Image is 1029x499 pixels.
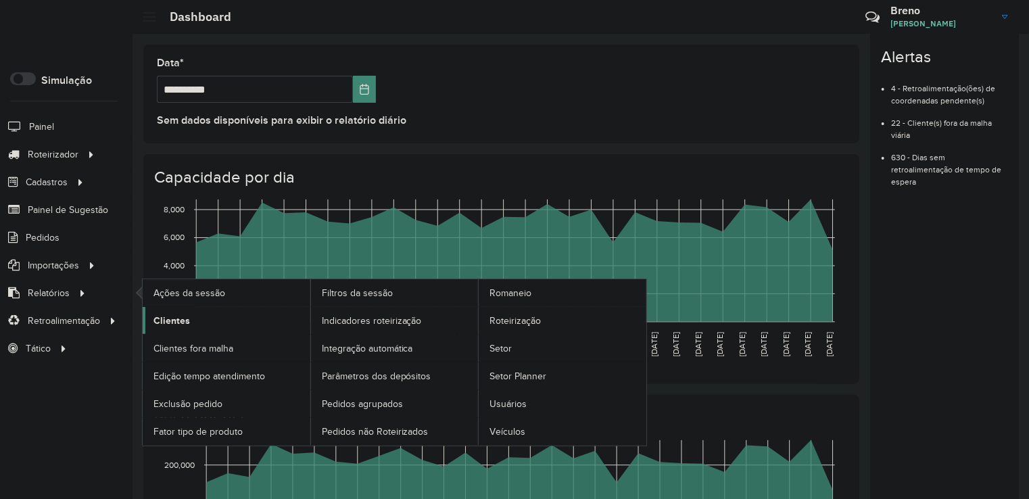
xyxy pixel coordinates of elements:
span: Pedidos agrupados [322,397,403,411]
span: Veículos [489,425,525,439]
span: Usuários [489,397,527,411]
a: Setor [479,335,646,362]
text: [DATE] [759,332,768,356]
a: Setor Planner [479,362,646,389]
span: Romaneio [489,286,531,300]
span: Pedidos [26,231,59,245]
li: 22 - Cliente(s) fora da malha viária [891,107,1008,141]
h4: Capacidade por dia [154,168,846,187]
text: 4,000 [164,261,185,270]
span: [PERSON_NAME] [890,18,992,30]
text: [DATE] [715,332,724,356]
span: Tático [26,341,51,356]
button: Choose Date [353,76,376,103]
span: Clientes [153,314,190,328]
span: Painel [29,120,54,134]
text: [DATE] [671,332,680,356]
text: [DATE] [825,332,834,356]
a: Pedidos não Roteirizados [311,418,479,445]
span: Relatórios [28,286,70,300]
span: Edição tempo atendimento [153,369,265,383]
span: Retroalimentação [28,314,100,328]
text: [DATE] [738,332,746,356]
span: Importações [28,258,79,272]
span: Cadastros [26,175,68,189]
a: Veículos [479,418,646,445]
span: Integração automática [322,341,413,356]
text: [DATE] [803,332,812,356]
span: Filtros da sessão [322,286,393,300]
li: 630 - Dias sem retroalimentação de tempo de espera [891,141,1008,188]
span: Pedidos não Roteirizados [322,425,429,439]
a: Contato Rápido [858,3,887,32]
span: Setor Planner [489,369,546,383]
text: 6,000 [164,233,185,241]
a: Fator tipo de produto [143,418,310,445]
span: Roteirizador [28,147,78,162]
label: Sem dados disponíveis para exibir o relatório diário [157,112,406,128]
a: Filtros da sessão [311,279,479,306]
span: Parâmetros dos depósitos [322,369,431,383]
span: Roteirização [489,314,541,328]
a: Roteirização [479,307,646,334]
a: Exclusão pedido [143,390,310,417]
text: [DATE] [782,332,790,356]
span: Exclusão pedido [153,397,222,411]
a: Ações da sessão [143,279,310,306]
text: [DATE] [694,332,702,356]
text: 8,000 [164,205,185,214]
span: Indicadores roteirização [322,314,422,328]
a: Pedidos agrupados [311,390,479,417]
a: Clientes fora malha [143,335,310,362]
span: Painel de Sugestão [28,203,108,217]
span: Ações da sessão [153,286,225,300]
div: Críticas? Dúvidas? Elogios? Sugestões? Entre em contato conosco! [704,4,845,41]
a: Edição tempo atendimento [143,362,310,389]
li: 4 - Retroalimentação(ões) de coordenadas pendente(s) [891,72,1008,107]
span: Fator tipo de produto [153,425,243,439]
label: Data [157,55,184,71]
a: Parâmetros dos depósitos [311,362,479,389]
text: [DATE] [650,332,659,356]
span: Clientes fora malha [153,341,233,356]
text: 200,000 [164,460,195,469]
a: Clientes [143,307,310,334]
h2: Dashboard [156,9,231,24]
h4: Alertas [881,47,1008,67]
a: Romaneio [479,279,646,306]
span: Setor [489,341,512,356]
h3: Breno [890,4,992,17]
label: Simulação [41,72,92,89]
a: Integração automática [311,335,479,362]
a: Indicadores roteirização [311,307,479,334]
a: Usuários [479,390,646,417]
